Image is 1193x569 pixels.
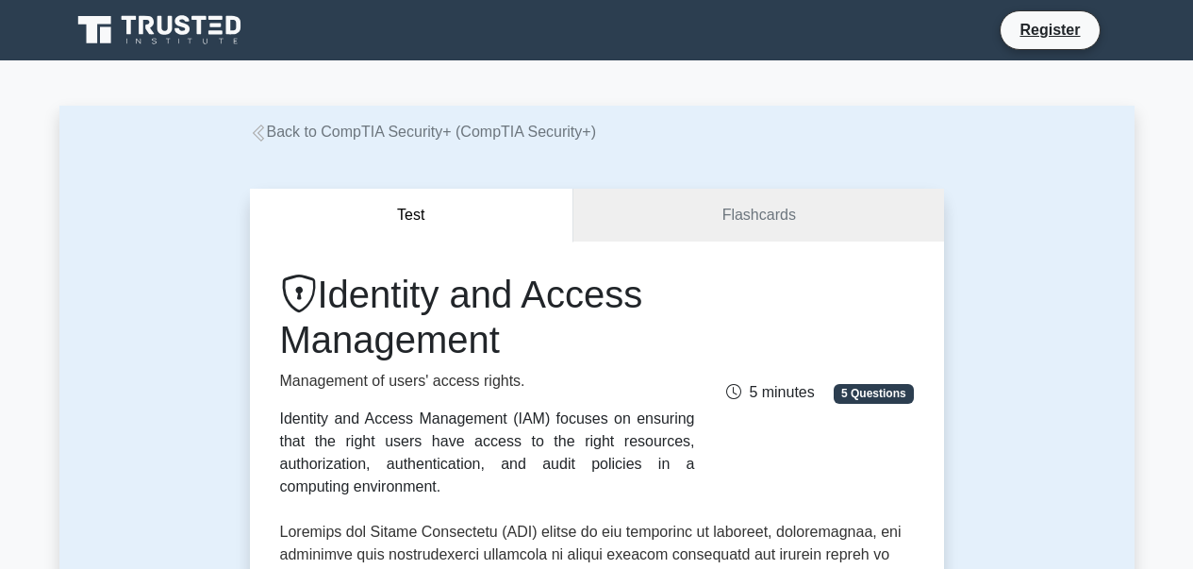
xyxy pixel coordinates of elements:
span: 5 minutes [726,384,814,400]
button: Test [250,189,574,243]
span: 5 Questions [834,384,913,403]
div: Identity and Access Management (IAM) focuses on ensuring that the right users have access to the ... [280,408,695,498]
a: Flashcards [573,189,943,243]
a: Back to CompTIA Security+ (CompTIA Security+) [250,124,596,140]
p: Management of users' access rights. [280,370,695,393]
a: Register [1008,18,1091,42]
h1: Identity and Access Management [280,272,695,362]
